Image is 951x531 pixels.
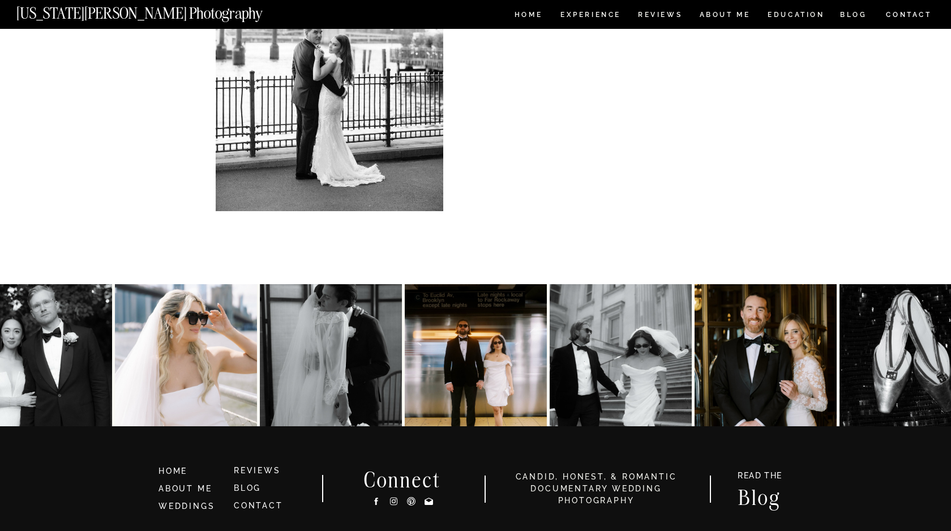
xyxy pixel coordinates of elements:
a: CONTACT [234,501,283,510]
a: REVIEWS [638,11,680,21]
a: HOME [158,465,224,478]
img: K&J [405,284,547,426]
a: ABOUT ME [158,484,212,493]
img: Anna & Felipe — embracing the moment, and the magic follows. [260,284,402,426]
a: CONTACT [885,8,932,21]
a: BLOG [840,11,867,21]
a: WEDDINGS [158,502,215,511]
a: EDUCATION [766,11,826,21]
a: Blog [727,487,792,505]
h2: Connect [349,470,456,488]
a: BLOG [234,483,261,493]
img: A&R at The Beekman [695,284,837,426]
a: REVIEWS [234,466,281,475]
img: Kat & Jett, NYC style [550,284,692,426]
a: Experience [560,11,620,21]
h3: candid, honest, & romantic Documentary Wedding photography [501,471,691,507]
a: ABOUT ME [699,11,751,21]
a: HOME [512,11,545,21]
img: Dina & Kelvin [115,284,257,426]
a: [US_STATE][PERSON_NAME] Photography [16,6,301,15]
a: READ THE [732,472,788,483]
